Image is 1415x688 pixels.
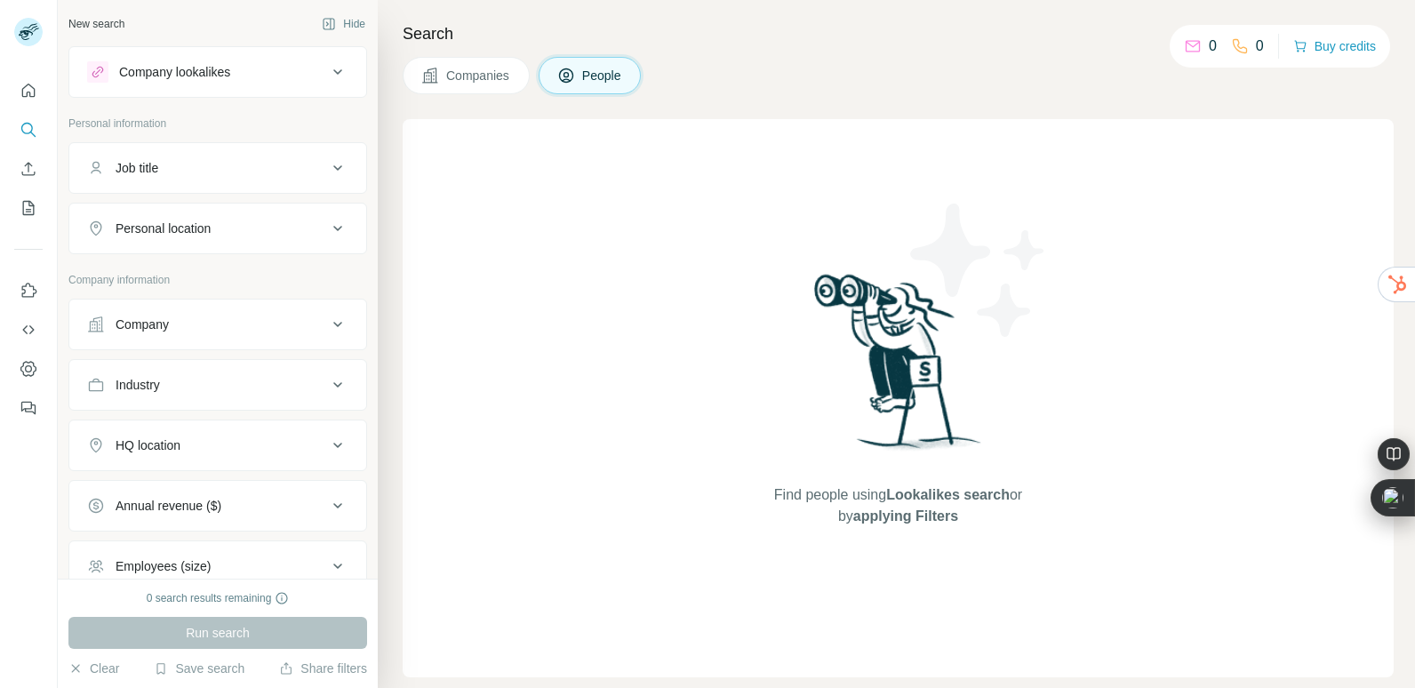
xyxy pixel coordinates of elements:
div: Industry [116,376,160,394]
div: 0 search results remaining [147,590,290,606]
button: Use Surfe API [14,314,43,346]
span: applying Filters [853,508,958,524]
div: Job title [116,159,158,177]
button: Feedback [14,392,43,424]
button: Clear [68,660,119,677]
button: Annual revenue ($) [69,484,366,527]
div: New search [68,16,124,32]
button: HQ location [69,424,366,467]
button: Personal location [69,207,366,250]
span: Companies [446,67,511,84]
p: Company information [68,272,367,288]
button: Buy credits [1293,34,1376,59]
p: 0 [1209,36,1217,57]
button: Use Surfe on LinkedIn [14,275,43,307]
button: Quick start [14,75,43,107]
span: Find people using or by [755,484,1040,527]
button: Enrich CSV [14,153,43,185]
button: Hide [309,11,378,37]
button: Search [14,114,43,146]
img: Surfe Illustration - Stars [899,190,1059,350]
button: My lists [14,192,43,224]
div: Annual revenue ($) [116,497,221,515]
p: 0 [1256,36,1264,57]
div: Employees (size) [116,557,211,575]
button: Company [69,303,366,346]
button: Industry [69,364,366,406]
button: Share filters [279,660,367,677]
button: Save search [154,660,244,677]
button: Job title [69,147,366,189]
button: Dashboard [14,353,43,385]
img: Surfe Illustration - Woman searching with binoculars [806,269,991,468]
div: Company lookalikes [119,63,230,81]
div: HQ location [116,436,180,454]
div: Company [116,316,169,333]
div: Personal location [116,220,211,237]
p: Personal information [68,116,367,132]
button: Employees (size) [69,545,366,588]
span: Lookalikes search [886,487,1010,502]
h4: Search [403,21,1394,46]
span: People [582,67,623,84]
button: Company lookalikes [69,51,366,93]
